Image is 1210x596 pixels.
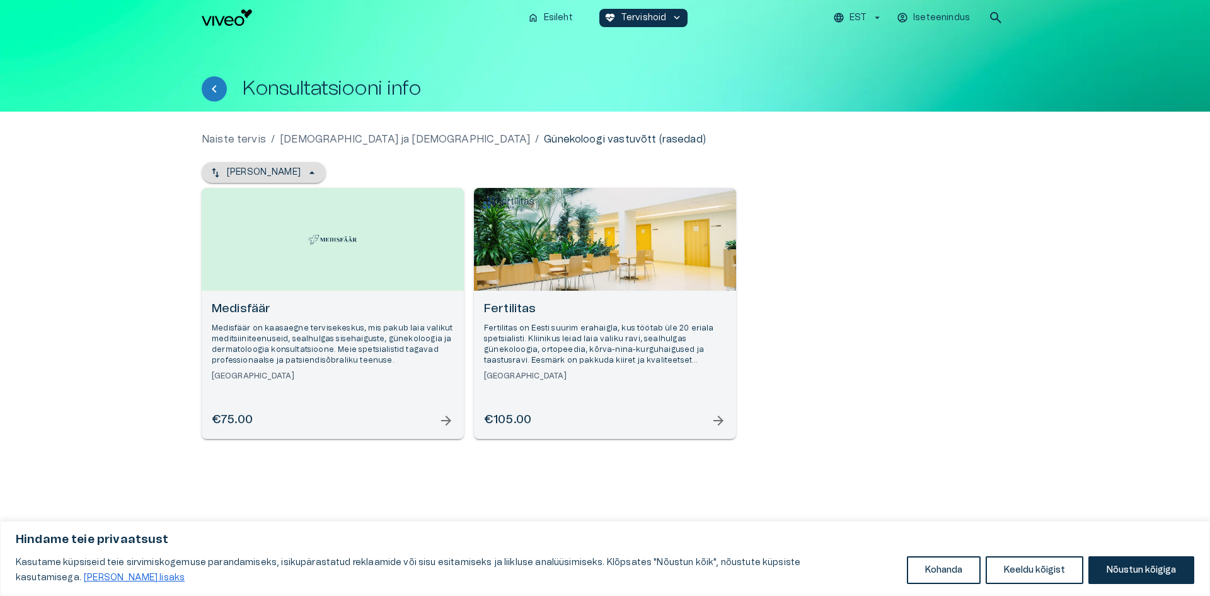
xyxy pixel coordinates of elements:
[439,413,454,428] span: arrow_forward
[913,11,970,25] p: Iseteenindus
[202,9,252,26] img: Viveo logo
[907,556,981,584] button: Kohanda
[535,132,539,147] p: /
[212,323,454,366] p: Medisfäär on kaasaegne tervisekeskus, mis pakub laia valikut meditsiiniteenuseid, sealhulgas sise...
[484,301,726,318] h6: Fertilitas
[544,11,573,25] p: Esileht
[83,573,185,583] a: Loe lisaks
[474,188,736,439] a: Open selected supplier available booking dates
[202,188,464,439] a: Open selected supplier available booking dates
[831,9,885,27] button: EST
[988,10,1003,25] span: search
[271,132,275,147] p: /
[484,323,726,366] p: Fertilitas on Eesti suurim erahaigla, kus töötab üle 20 eriala spetsialisti. Kliinikus leiad laia...
[895,9,973,27] button: Iseteenindus
[202,76,227,102] button: Tagasi
[212,371,454,382] h6: [GEOGRAPHIC_DATA]
[16,555,897,585] p: Kasutame küpsiseid teie sirvimiskogemuse parandamiseks, isikupärastatud reklaamide või sisu esita...
[16,532,1194,547] p: Hindame teie privaatsust
[983,5,1008,30] button: open search modal
[64,10,83,20] span: Help
[850,11,867,25] p: EST
[212,412,253,429] h6: €75.00
[986,556,1083,584] button: Keeldu kõigist
[227,166,301,179] p: [PERSON_NAME]
[711,413,726,428] span: arrow_forward
[280,132,530,147] a: Rasedus ja sünnitus
[1088,556,1194,584] button: Nõustun kõigiga
[483,197,534,209] img: Fertilitas logo
[544,132,706,147] p: Günekoloogi vastuvõtt (rasedad)
[671,12,683,23] span: keyboard_arrow_down
[484,371,726,382] h6: [GEOGRAPHIC_DATA]
[599,9,688,27] button: ecg_heartTervishoidkeyboard_arrow_down
[280,132,530,147] p: [DEMOGRAPHIC_DATA] ja [DEMOGRAPHIC_DATA]
[202,162,326,183] button: [PERSON_NAME]
[202,9,517,26] a: Navigate to homepage
[621,11,667,25] p: Tervishoid
[484,412,531,429] h6: €105.00
[212,301,454,318] h6: Medisfäär
[242,78,421,100] h1: Konsultatsiooni info
[527,12,539,23] span: home
[604,12,616,23] span: ecg_heart
[308,234,358,245] img: Medisfäär logo
[202,132,266,147] a: Naiste tervis
[522,9,579,27] button: homeEsileht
